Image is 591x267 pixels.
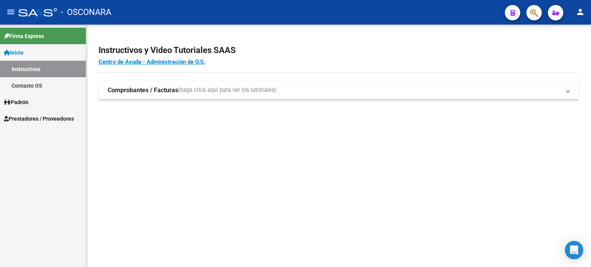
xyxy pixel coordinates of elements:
div: Open Intercom Messenger [565,241,583,259]
span: Prestadores / Proveedores [4,114,74,123]
strong: Comprobantes / Facturas [108,86,178,95]
mat-icon: menu [6,7,15,17]
mat-icon: person [576,7,585,17]
h2: Instructivos y Video Tutoriales SAAS [98,43,579,58]
mat-expansion-panel-header: Comprobantes / Facturas(haga click aquí para ver los tutoriales) [98,81,579,100]
span: Padrón [4,98,28,106]
span: Inicio [4,48,23,57]
span: (haga click aquí para ver los tutoriales) [178,86,276,95]
a: Centro de Ayuda - Administración de O.S. [98,58,205,65]
span: Firma Express [4,32,44,40]
span: - OSCONARA [61,4,111,21]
